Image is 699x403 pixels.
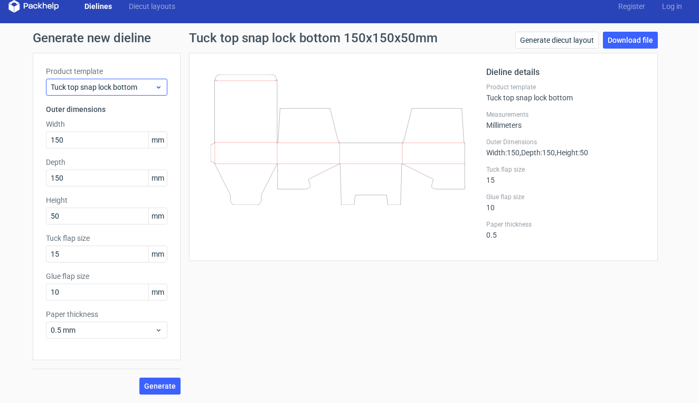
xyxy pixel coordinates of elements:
label: Product template [486,83,645,91]
span: , Depth : 150 [519,148,555,157]
span: mm [148,284,167,300]
label: Width [46,119,167,129]
button: Generate [139,378,181,395]
span: mm [148,170,167,186]
div: Millimeters [486,110,645,129]
span: , Height : 50 [555,148,588,157]
span: Tuck top snap lock bottom [51,82,155,92]
label: Glue flap size [486,193,645,201]
div: 10 [486,193,645,212]
a: Generate diecut layout [515,32,599,49]
label: Paper thickness [486,220,645,229]
label: Height [46,195,167,205]
a: Dielines [76,1,120,12]
a: Download file [603,32,658,49]
span: mm [148,208,167,224]
div: Tuck top snap lock bottom [486,83,645,102]
h3: Outer dimensions [46,104,167,115]
h1: Generate new dieline [33,32,666,44]
div: 0.5 [486,220,645,239]
span: Width : 150 [486,148,519,157]
a: Diecut layouts [120,1,184,12]
span: Generate [144,382,176,390]
h2: Dieline details [486,66,645,79]
span: 0.5 mm [51,325,155,335]
span: mm [148,132,167,148]
label: Measurements [486,110,645,119]
label: Tuck flap size [46,233,167,243]
h1: Tuck top snap lock bottom 150x150x50mm [189,32,438,44]
label: Tuck flap size [486,165,645,174]
label: Paper thickness [46,309,167,320]
label: Depth [46,157,167,167]
label: Outer Dimensions [486,138,645,146]
a: Register [610,1,654,12]
label: Product template [46,66,167,77]
a: Log in [654,1,691,12]
div: 15 [486,165,645,184]
span: mm [148,246,167,262]
label: Glue flap size [46,271,167,282]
